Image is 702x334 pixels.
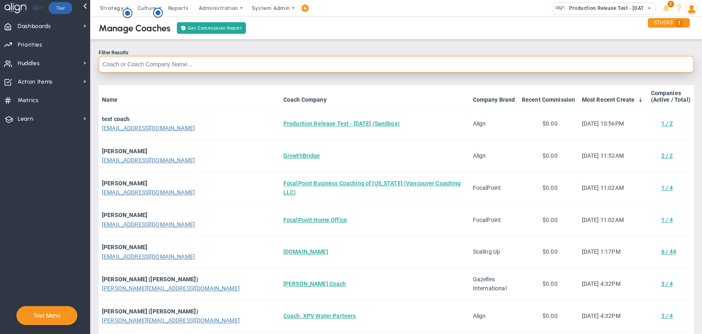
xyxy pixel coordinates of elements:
[555,3,565,13] img: 33466.Company.photo
[102,221,195,228] a: [EMAIL_ADDRESS][DOMAIN_NAME]
[102,253,195,260] a: [EMAIL_ADDRESS][DOMAIN_NAME]
[283,96,466,103] a: Coach Company
[469,204,518,236] td: FocalPoint
[675,19,683,27] span: 1
[648,18,690,28] div: STUCKS
[283,180,461,196] a: FocalPoint Business Coaching of [US_STATE] (Vancouver Coaching LLC)
[661,313,673,319] a: 3 / 4
[18,55,40,72] span: Huddles
[283,313,356,319] a: Coach: XPV Water Partners
[578,108,647,140] td: [DATE] 10:56PM
[661,152,673,159] a: 2 / 2
[18,18,51,35] span: Dashboards
[283,217,347,223] a: FocalPoint Home Office
[643,3,655,14] span: select
[542,185,558,191] span: $0.00
[578,300,647,332] td: [DATE] 4:32PM
[469,268,518,300] td: Gazelles International
[542,120,558,127] span: $0.00
[469,140,518,172] td: Align
[31,312,63,319] button: Tour Menu
[542,217,558,223] span: $0.00
[99,56,694,72] input: Coach or Coach Company Name...
[199,5,238,11] span: Administration
[469,236,518,268] td: Scaling Up
[102,244,147,250] strong: [PERSON_NAME]
[99,23,171,34] div: Manage Coaches
[102,96,276,103] a: Name
[283,248,328,255] a: [DOMAIN_NAME]
[102,276,198,283] strong: [PERSON_NAME] ([PERSON_NAME])
[582,96,644,103] a: Most Recent Create
[469,300,518,332] td: Align
[100,5,124,11] span: Strategy
[102,189,195,196] a: [EMAIL_ADDRESS][DOMAIN_NAME]
[102,157,195,163] a: [EMAIL_ADDRESS][DOMAIN_NAME]
[102,180,147,187] strong: [PERSON_NAME]
[177,22,246,34] button: Get Commission Report
[99,50,694,56] div: Filter Results
[252,5,290,11] span: System Admin
[565,3,675,14] span: Production Release Test - [DATE] (Sandbox)
[542,313,558,319] span: $0.00
[102,285,240,292] a: [PERSON_NAME][EMAIL_ADDRESS][DOMAIN_NAME]
[661,185,673,191] a: 1 / 4
[137,5,157,11] span: Culture
[18,92,39,109] span: Metrics
[102,125,195,131] a: [EMAIL_ADDRESS][DOMAIN_NAME]
[661,217,673,223] a: 1 / 4
[542,280,558,287] span: $0.00
[578,172,647,204] td: [DATE] 11:02AM
[18,73,53,91] span: Action Items
[102,308,198,315] strong: [PERSON_NAME] ([PERSON_NAME])
[102,317,240,324] a: [PERSON_NAME][EMAIL_ADDRESS][DOMAIN_NAME]
[661,248,676,255] a: 6 / 44
[522,96,575,103] a: Recent Commission
[469,172,518,204] td: FocalPoint
[102,212,147,218] strong: [PERSON_NAME]
[578,236,647,268] td: [DATE] 1:17PM
[651,90,690,103] a: Companies(Active / Total)
[578,140,647,172] td: [DATE] 11:52AM
[283,120,400,127] a: Production Release Test - [DATE] (Sandbox)
[469,108,518,140] td: Align
[18,36,42,54] span: Priorities
[283,280,346,287] a: [PERSON_NAME] Coach
[542,248,558,255] span: $0.00
[686,3,697,14] img: 64089.Person.photo
[102,116,130,122] strong: test coach
[542,152,558,159] span: $0.00
[667,1,674,7] span: 1
[661,280,673,287] a: 3 / 4
[102,148,147,154] strong: [PERSON_NAME]
[18,110,33,128] span: Learn
[283,152,320,159] a: GrowthBridge
[661,120,673,127] a: 1 / 2
[473,96,515,103] a: Company Brand
[578,204,647,236] td: [DATE] 11:02AM
[578,268,647,300] td: [DATE] 4:32PM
